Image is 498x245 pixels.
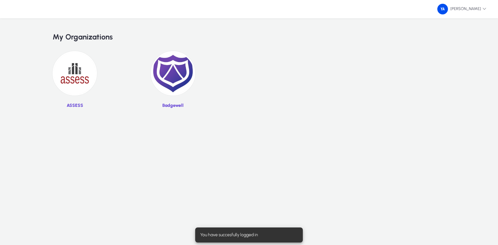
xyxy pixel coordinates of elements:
div: You have succesfully logged in [195,227,300,242]
a: ASSESS [53,51,97,113]
img: 2.png [151,51,195,96]
img: 70.png [437,4,448,14]
h2: My Organizations [53,33,445,42]
img: 1.png [53,51,97,96]
p: Badgewell [151,103,195,108]
span: [PERSON_NAME] [437,4,486,14]
a: Badgewell [151,51,195,113]
button: [PERSON_NAME] [432,3,491,15]
p: ASSESS [53,103,97,108]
